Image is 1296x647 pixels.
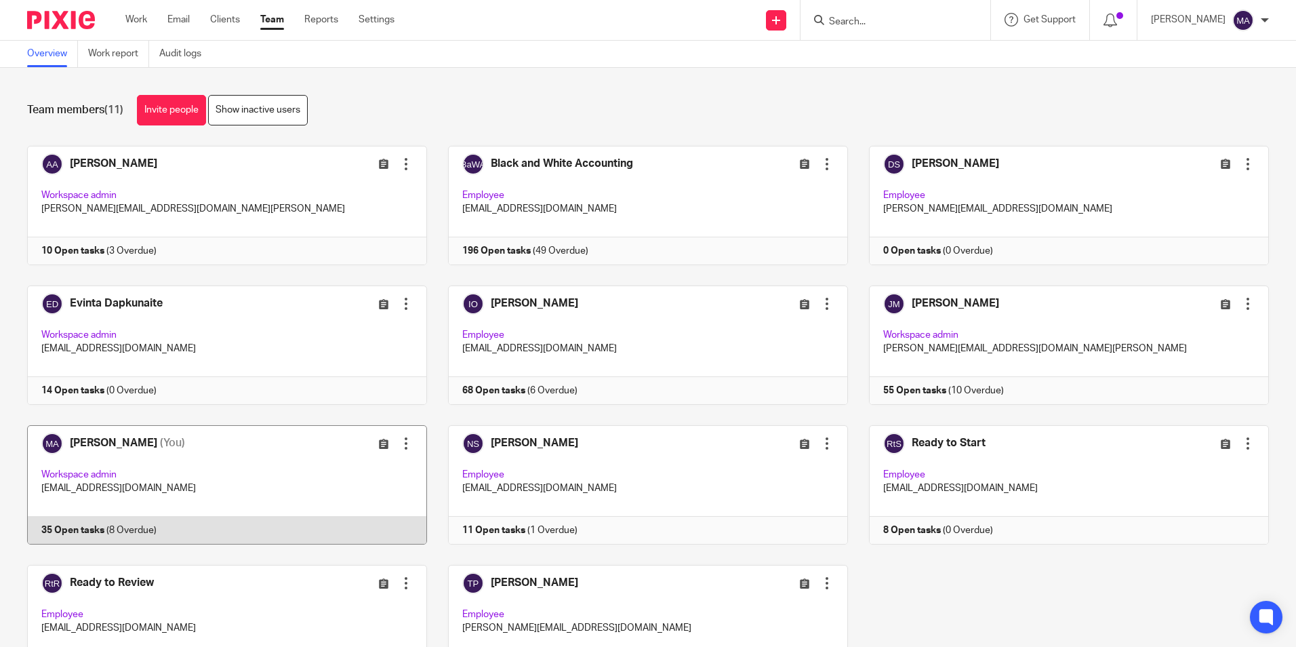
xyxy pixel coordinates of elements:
[88,41,149,67] a: Work report
[828,16,950,28] input: Search
[27,41,78,67] a: Overview
[359,13,394,26] a: Settings
[167,13,190,26] a: Email
[1232,9,1254,31] img: svg%3E
[210,13,240,26] a: Clients
[1024,15,1076,24] span: Get Support
[125,13,147,26] a: Work
[304,13,338,26] a: Reports
[260,13,284,26] a: Team
[159,41,211,67] a: Audit logs
[208,95,308,125] a: Show inactive users
[137,95,206,125] a: Invite people
[27,103,123,117] h1: Team members
[104,104,123,115] span: (11)
[1151,13,1226,26] p: [PERSON_NAME]
[27,11,95,29] img: Pixie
